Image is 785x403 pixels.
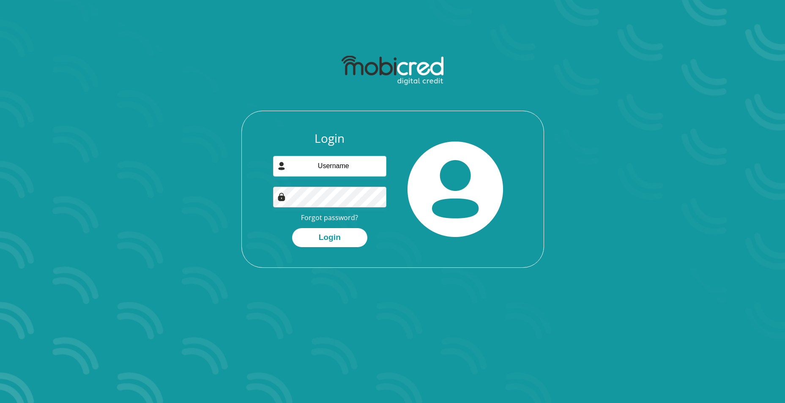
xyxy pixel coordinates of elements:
[277,162,286,170] img: user-icon image
[277,193,286,201] img: Image
[273,131,386,146] h3: Login
[342,56,443,85] img: mobicred logo
[301,213,358,222] a: Forgot password?
[273,156,386,177] input: Username
[292,228,367,247] button: Login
